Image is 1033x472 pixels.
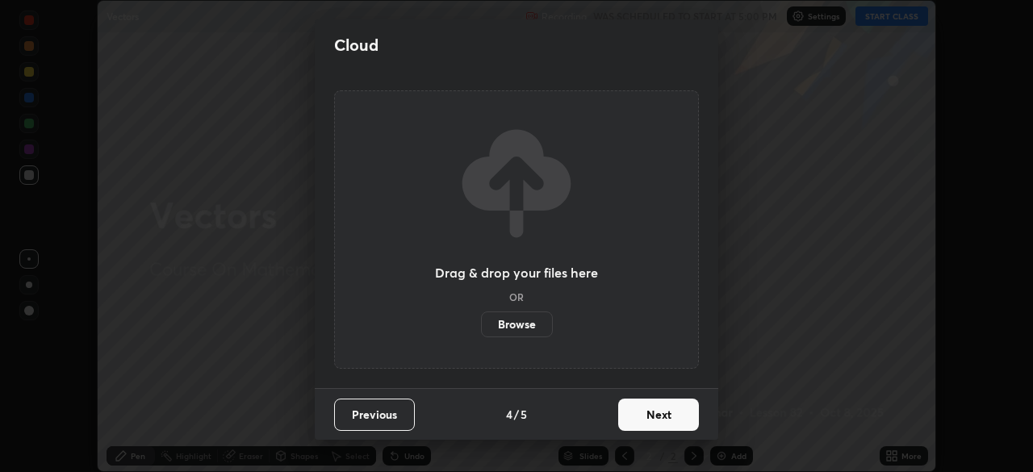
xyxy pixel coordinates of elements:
[334,35,378,56] h2: Cloud
[435,266,598,279] h3: Drag & drop your files here
[514,406,519,423] h4: /
[618,399,699,431] button: Next
[521,406,527,423] h4: 5
[334,399,415,431] button: Previous
[509,292,524,302] h5: OR
[506,406,512,423] h4: 4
